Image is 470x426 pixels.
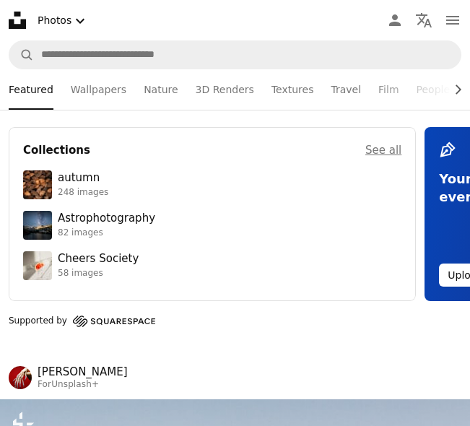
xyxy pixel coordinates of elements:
[331,69,361,110] a: Travel
[58,187,108,199] div: 248 images
[196,69,254,110] a: 3D Renders
[23,170,52,199] img: photo-1637983927634-619de4ccecac
[58,268,139,279] div: 58 images
[38,365,128,379] a: [PERSON_NAME]
[23,251,401,280] a: Cheers Society58 images
[58,171,108,186] div: autumn
[9,366,32,389] img: Go to Marlen Stahlhuth's profile
[365,142,401,159] a: See all
[9,40,461,69] form: Find visuals sitewide
[417,69,451,110] a: People
[378,69,399,110] a: Film
[144,69,178,110] a: Nature
[23,211,52,240] img: photo-1538592487700-be96de73306f
[438,6,467,35] button: Menu
[23,170,401,199] a: autumn248 images
[271,69,314,110] a: Textures
[58,252,139,266] div: Cheers Society
[71,69,126,110] a: Wallpapers
[32,6,95,35] button: Select asset type
[9,313,155,330] a: Supported by
[445,75,461,104] button: scroll list to the right
[409,6,438,35] button: Language
[380,6,409,35] a: Log in / Sign up
[51,379,99,389] a: Unsplash+
[9,12,26,29] a: Home — Unsplash
[9,41,34,69] button: Search Unsplash
[23,211,401,240] a: Astrophotography82 images
[23,142,90,159] h4: Collections
[23,251,52,280] img: photo-1610218588353-03e3130b0e2d
[38,379,128,391] div: For
[58,227,155,239] div: 82 images
[58,212,155,226] div: Astrophotography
